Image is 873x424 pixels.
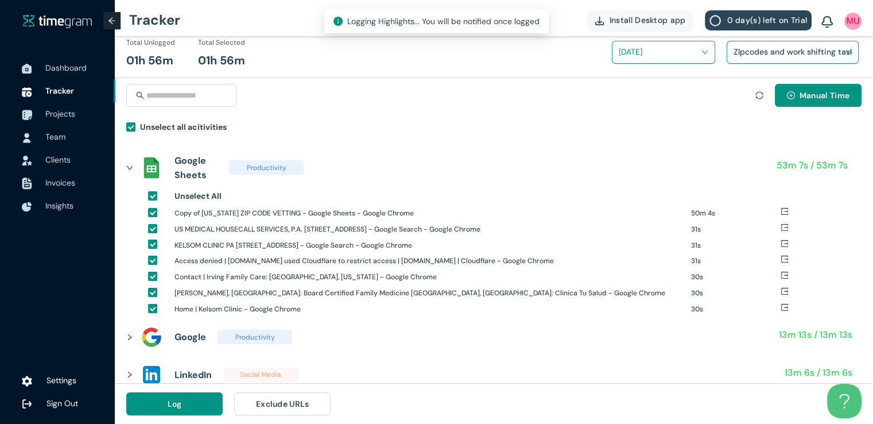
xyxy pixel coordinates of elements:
span: Install Desktop app [610,14,686,26]
iframe: Toggle Customer Support [827,384,862,418]
h1: Home | Kelsom Clinic - Google Chrome [174,304,682,315]
h1: 31s [691,240,781,251]
span: Tracker [45,86,74,96]
img: DownloadApp [595,17,604,25]
h1: Unselect All [174,190,222,202]
img: timegram [23,14,92,28]
h1: Total Selected [198,37,245,48]
span: info-circle [333,17,343,26]
span: plus-circle [787,91,795,101]
h1: 31s [691,224,781,235]
span: search [136,91,144,99]
span: export [781,240,789,248]
img: InvoiceIcon [22,178,32,190]
span: Invoices [45,178,75,188]
span: Log [168,398,182,410]
img: settings.78e04af822cf15d41b38c81147b09f22.svg [22,375,32,387]
span: export [781,287,789,295]
h1: 13m 13s / 13m 13s [779,327,852,342]
span: Clients [45,155,71,165]
span: Social Media [223,368,298,382]
img: assets%2Ficons%2Fsheets_official.png [140,156,163,179]
span: Dashboard [45,63,87,73]
h1: Google Sheets [174,153,218,182]
span: right [126,334,133,341]
h1: Contact | Irving Family Care: [GEOGRAPHIC_DATA], [US_STATE] - Google Chrome [174,272,682,283]
button: 0 day(s) left on Trial [705,10,812,30]
span: export [781,303,789,311]
h1: Total Unlogged [126,37,175,48]
button: Exclude URLs [234,392,331,415]
img: assets%2Ficons%2Ficons8-google-240.png [140,326,163,349]
h1: LinkedIn [174,368,212,382]
span: Team [45,132,65,142]
h1: Tracker [129,3,180,37]
span: Exclude URLs [256,398,309,410]
h1: Access denied | [DOMAIN_NAME] used Cloudflare to restrict access | [DOMAIN_NAME] | Cloudflare - G... [174,256,682,267]
img: assets%2Ficons%2Flinkedin_updated.svg [140,363,163,386]
span: Manual Time [800,89,849,102]
span: Insights [45,201,73,211]
img: UserIcon [22,133,32,143]
h1: KELSOM CLINIC PA [STREET_ADDRESS] - Google Search - Google Chrome [174,240,682,251]
h1: US MEDICAL HOUSECALL SERVICES, P.A. [STREET_ADDRESS] - Google Search - Google Chrome [174,224,682,235]
h1: 30s [691,272,781,283]
h1: 50m 4s [691,208,781,219]
span: right [126,371,133,378]
h1: [PERSON_NAME], [GEOGRAPHIC_DATA]: Board Certified Family Medicine [GEOGRAPHIC_DATA], [GEOGRAPHIC_... [174,288,682,299]
h1: Unselect all acitivities [140,121,227,133]
span: export [781,207,789,215]
button: Install Desktop app [587,10,694,30]
img: BellIcon [821,16,833,29]
span: Settings [46,375,76,386]
span: Sign Out [46,398,78,408]
h1: 01h 56m [198,52,245,70]
h1: 01h 56m [126,52,173,70]
h1: ZIpcodes and work shifting tasks [734,43,868,60]
h1: 30s [691,304,781,315]
span: Productivity [229,160,304,175]
h1: Google [174,330,206,344]
span: export [781,271,789,279]
span: export [781,223,789,232]
h1: Copy of [US_STATE] ZIP CODE VETTING - Google Sheets - Google Chrome [174,208,682,219]
img: UserIcon [844,13,862,30]
img: logOut.ca60ddd252d7bab9102ea2608abe0238.svg [22,399,32,409]
span: Logging Highlights... You will be notified once logged [347,16,540,26]
img: DashboardIcon [22,64,32,74]
img: InsightsIcon [22,202,32,212]
span: sync [755,91,763,99]
img: ProjectIcon [22,110,32,120]
span: export [781,255,789,263]
img: InvoiceIcon [22,156,32,165]
span: arrow-left [108,17,116,25]
span: Productivity [218,330,292,344]
button: plus-circleManual Time [775,84,862,107]
h1: 53m 7s / 53m 7s [777,158,848,172]
h1: 13m 6s / 13m 6s [785,365,852,380]
span: right [126,164,133,171]
span: 0 day(s) left on Trial [727,14,807,26]
img: TimeTrackerIcon [22,87,32,97]
button: Log [126,392,223,415]
h1: 30s [691,288,781,299]
h1: 31s [691,256,781,267]
span: Projects [45,109,75,119]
